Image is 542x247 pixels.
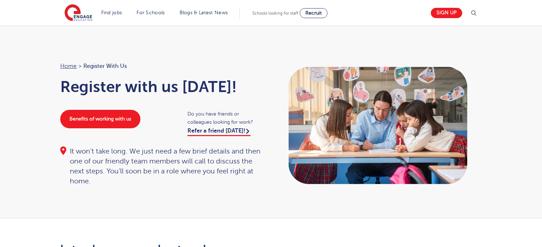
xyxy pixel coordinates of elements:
a: Home [60,63,77,69]
a: Blogs & Latest News [180,10,228,15]
h1: Register with us [DATE]! [60,78,264,96]
div: It won’t take long. We just need a few brief details and then one of our friendly team members wi... [60,146,264,186]
span: Schools looking for staff [252,11,298,16]
a: Sign up [431,8,462,18]
a: Recruit [300,8,327,18]
span: Register with us [83,61,127,71]
a: Benefits of working with us [60,110,140,128]
a: For Schools [136,10,165,15]
a: Refer a friend [DATE]! [187,128,251,136]
nav: breadcrumb [60,61,264,71]
span: Do you have friends or colleagues looking for work? [187,110,264,126]
span: > [78,63,82,69]
span: Recruit [305,10,322,16]
a: Find jobs [101,10,122,15]
img: Engage Education [64,4,92,22]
